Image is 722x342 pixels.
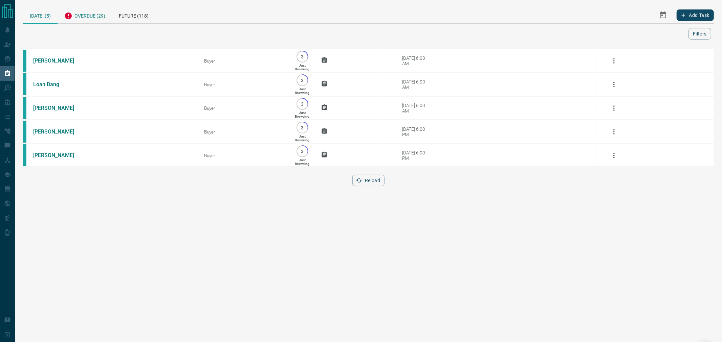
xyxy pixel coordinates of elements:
[33,152,84,158] a: [PERSON_NAME]
[300,101,305,106] p: 3
[204,82,284,87] div: Buyer
[23,50,26,72] div: condos.ca
[402,150,431,161] div: [DATE] 6:00 PM
[58,7,112,23] div: Overdue (29)
[33,81,84,88] a: Loan Dang
[300,149,305,154] p: 3
[204,129,284,135] div: Buyer
[33,128,84,135] a: [PERSON_NAME]
[23,7,58,24] div: [DATE] (5)
[23,73,26,95] div: condos.ca
[33,57,84,64] a: [PERSON_NAME]
[295,135,310,142] p: Just Browsing
[204,58,284,64] div: Buyer
[204,105,284,111] div: Buyer
[300,54,305,59] p: 3
[402,55,431,66] div: [DATE] 6:00 AM
[23,121,26,143] div: condos.ca
[300,125,305,130] p: 3
[112,7,155,23] div: Future (118)
[688,28,711,40] button: Filters
[23,97,26,119] div: condos.ca
[655,7,671,23] button: Select Date Range
[295,87,310,95] p: Just Browsing
[352,175,385,186] button: Reload
[402,126,431,137] div: [DATE] 6:00 PM
[295,111,310,118] p: Just Browsing
[402,79,431,90] div: [DATE] 6:00 AM
[23,144,26,166] div: condos.ca
[300,78,305,83] p: 3
[204,153,284,158] div: Buyer
[295,64,310,71] p: Just Browsing
[33,105,84,111] a: [PERSON_NAME]
[402,103,431,114] div: [DATE] 6:00 AM
[677,9,714,21] button: Add Task
[295,158,310,166] p: Just Browsing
